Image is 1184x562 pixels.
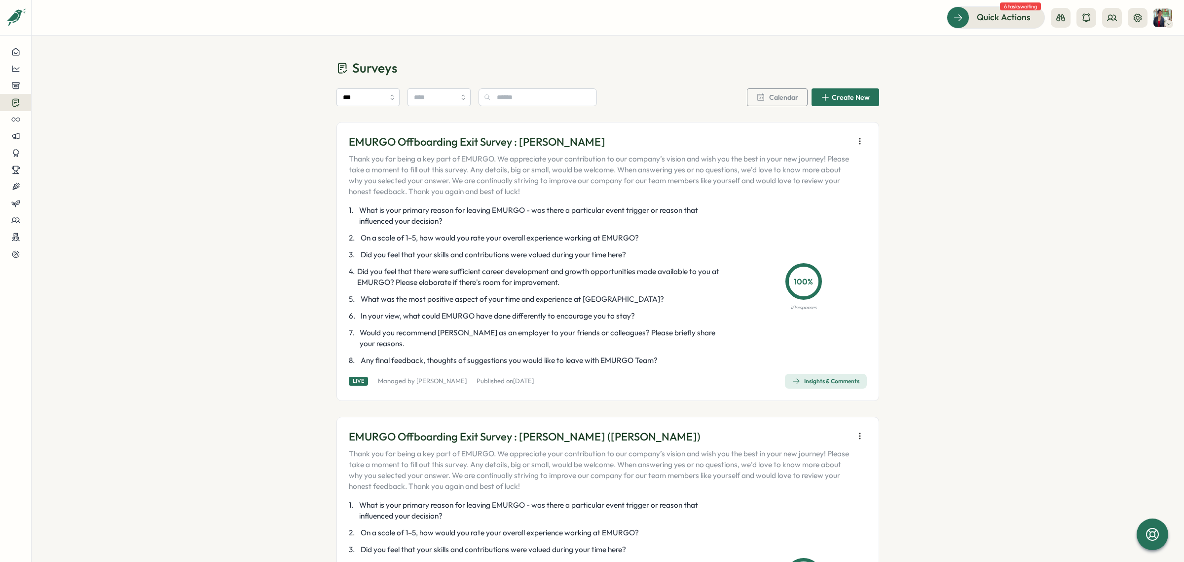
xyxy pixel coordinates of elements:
[769,94,798,101] span: Calendar
[349,377,368,385] div: Live
[513,377,534,385] span: [DATE]
[349,294,359,305] span: 5 .
[361,527,639,538] span: On a scale of 1–5, how would you rate your overall experience working at EMURGO?
[812,88,879,106] button: Create New
[349,134,849,150] p: EMURGO Offboarding Exit Survey : [PERSON_NAME]
[477,377,534,386] p: Published on
[349,500,357,522] span: 1 .
[349,154,849,197] p: Thank you for being a key part of EMURGO. We appreciate your contribution to our company’s vision...
[357,266,728,288] span: Did you feel that there were sufficient career development and growth opportunities made availabl...
[349,429,849,444] p: EMURGO Offboarding Exit Survey : [PERSON_NAME] ([PERSON_NAME])
[361,249,626,260] span: Did you feel that your skills and contributions were valued during your time here?
[1153,8,1172,27] img: Caroline GOH
[349,355,359,366] span: 8 .
[361,544,626,555] span: Did you feel that your skills and contributions were valued during your time here?
[378,377,467,386] p: Managed by
[832,94,870,101] span: Create New
[349,327,358,349] span: 7 .
[792,377,859,385] div: Insights & Comments
[360,327,728,349] span: Would you recommend [PERSON_NAME] as an employer to your friends or colleagues? Please briefly sh...
[349,205,357,227] span: 1 .
[747,88,808,106] button: Calendar
[352,59,397,77] span: Surveys
[947,6,1045,28] button: Quick Actions
[361,294,664,305] span: What was the most positive aspect of your time and experience at [GEOGRAPHIC_DATA]?
[349,266,355,288] span: 4 .
[349,448,849,492] p: Thank you for being a key part of EMURGO. We appreciate your contribution to our company’s vision...
[359,500,728,522] span: What is your primary reason for leaving EMURGO - was there a particular event trigger or reason t...
[977,11,1031,24] span: Quick Actions
[416,377,467,385] a: [PERSON_NAME]
[788,276,819,288] p: 100 %
[359,205,728,227] span: What is your primary reason for leaving EMURGO - was there a particular event trigger or reason t...
[349,311,359,321] span: 6 .
[1000,2,1041,10] span: 6 tasks waiting
[785,374,867,389] button: Insights & Comments
[349,527,359,538] span: 2 .
[790,304,816,312] p: 1 / 1 responses
[361,233,639,243] span: On a scale of 1–5, how would you rate your overall experience working at EMURGO?
[361,311,635,321] span: In your view, what could EMURGO have done differently to encourage you to stay?
[349,233,359,243] span: 2 .
[361,355,658,366] span: Any final feedback, thoughts of suggestions you would like to leave with EMURGO Team?
[349,544,359,555] span: 3 .
[349,249,359,260] span: 3 .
